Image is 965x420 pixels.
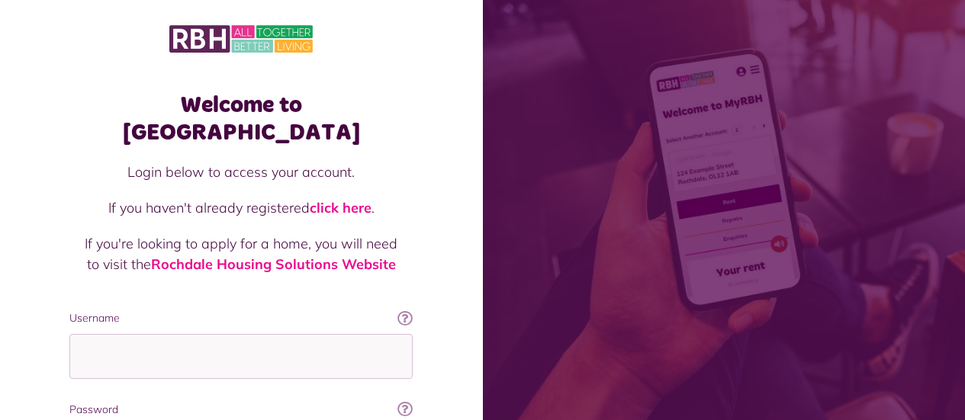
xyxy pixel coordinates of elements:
[69,91,413,146] h1: Welcome to [GEOGRAPHIC_DATA]
[69,402,413,418] label: Password
[69,310,413,326] label: Username
[310,199,372,216] a: click here
[85,162,397,182] p: Login below to access your account.
[151,255,396,273] a: Rochdale Housing Solutions Website
[169,23,313,55] img: MyRBH
[85,197,397,218] p: If you haven't already registered .
[85,233,397,274] p: If you're looking to apply for a home, you will need to visit the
